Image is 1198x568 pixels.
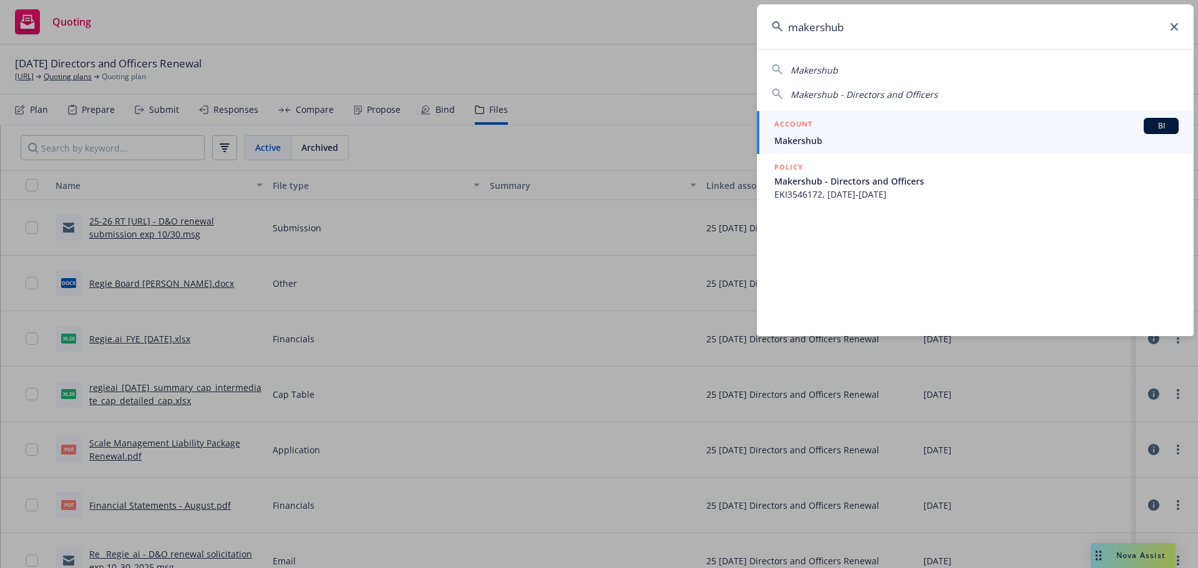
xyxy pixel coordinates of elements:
[791,64,838,76] span: Makershub
[774,118,812,133] h5: ACCOUNT
[774,161,803,173] h5: POLICY
[791,89,938,100] span: Makershub - Directors and Officers
[1149,120,1174,132] span: BI
[774,134,1179,147] span: Makershub
[757,154,1194,208] a: POLICYMakershub - Directors and OfficersEKI3546172, [DATE]-[DATE]
[757,4,1194,49] input: Search...
[774,175,1179,188] span: Makershub - Directors and Officers
[757,111,1194,154] a: ACCOUNTBIMakershub
[774,188,1179,201] span: EKI3546172, [DATE]-[DATE]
